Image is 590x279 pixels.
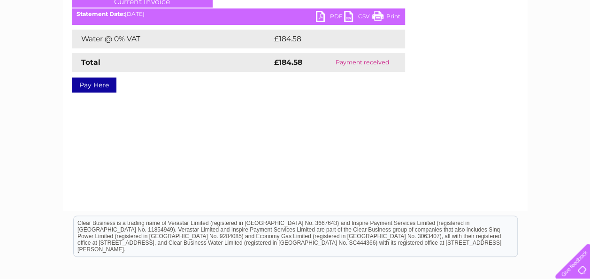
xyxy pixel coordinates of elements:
[274,58,302,67] strong: £184.58
[508,40,522,47] a: Blog
[74,5,517,46] div: Clear Business is a trading name of Verastar Limited (registered in [GEOGRAPHIC_DATA] No. 3667643...
[320,53,405,72] td: Payment received
[72,77,116,93] a: Pay Here
[528,40,551,47] a: Contact
[81,58,100,67] strong: Total
[72,30,272,48] td: Water @ 0% VAT
[559,40,581,47] a: Log out
[316,11,344,24] a: PDF
[344,11,372,24] a: CSV
[475,40,503,47] a: Telecoms
[413,5,478,16] a: 0333 014 3131
[448,40,469,47] a: Energy
[372,11,400,24] a: Print
[272,30,388,48] td: £184.58
[72,11,405,17] div: [DATE]
[77,10,125,17] b: Statement Date:
[425,40,443,47] a: Water
[21,24,69,53] img: logo.png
